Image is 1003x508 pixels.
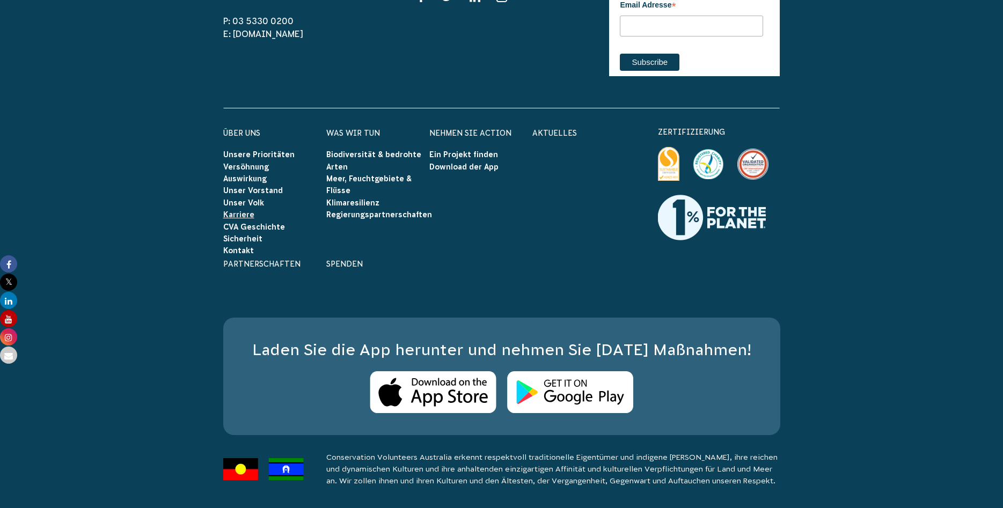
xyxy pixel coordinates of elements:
[223,458,304,480] img: Fahne
[532,129,577,137] a: Aktuelles
[326,174,412,195] a: Meer, Feuchtgebiete & Flüsse
[658,126,780,138] p: Zertifizierung
[223,260,301,268] a: Partnerschaften
[223,163,269,171] a: Versöhnung
[223,150,295,159] a: Unsere Prioritäten
[245,339,759,361] h3: Laden Sie die App herunter und nehmen Sie [DATE] Maßnahmen!
[223,29,303,39] a: E: [DOMAIN_NAME]
[326,129,380,137] a: Was wir tun
[507,371,633,414] img: Android Store Logo
[326,260,363,268] a: spenden
[326,210,432,219] a: Regierungspartnerschaften
[223,234,262,243] a: Sicherheit
[223,129,260,137] a: Über uns
[429,150,498,159] a: Ein Projekt finden
[223,210,254,219] a: Karriere
[370,371,496,414] img: Logo von Apple Store
[429,129,511,137] a: Nehmen Sie Action
[223,174,267,183] a: Auswirkung
[223,198,264,207] a: Unser Volk
[223,186,283,195] a: Unser Vorstand
[326,198,379,207] a: Klimaresilienz
[429,163,499,171] a: Download der App
[326,451,780,487] p: Conservation Volunteers Australia erkennt respektvoll traditionelle Eigentümer und indigene [PERS...
[326,150,421,171] a: Biodiversität & bedrohte Arten
[620,54,679,71] input: Subscribe
[223,16,294,26] a: P: 03 5330 0200
[223,223,285,231] a: CVA Geschichte
[223,246,254,255] a: Kontakt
